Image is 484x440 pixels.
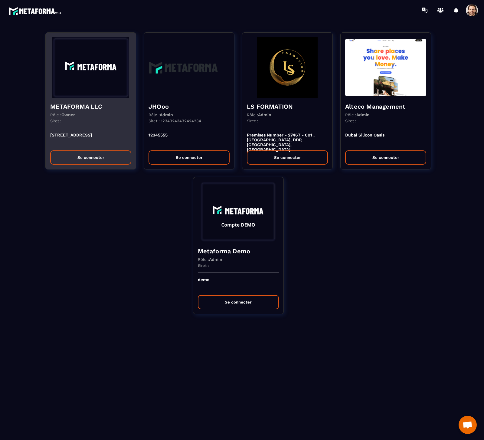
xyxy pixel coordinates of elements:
p: Dubai Silicon Oasis [345,133,426,146]
p: Rôle : [50,112,75,117]
h4: LS FORMATION [247,102,328,111]
p: Siret : [247,119,258,123]
img: funnel-background [50,37,131,98]
img: funnel-background [345,37,426,98]
img: funnel-background [247,37,328,98]
h4: METAFORMA LLC [50,102,131,111]
p: Siret : [345,119,356,123]
span: Owner [61,112,75,117]
p: [STREET_ADDRESS] [50,133,131,146]
button: Se connecter [345,150,426,165]
p: Siret : [50,119,61,123]
p: Rôle : [247,112,271,117]
h4: JHOoo [149,102,230,111]
p: Rôle : [345,112,370,117]
button: Se connecter [50,150,131,165]
p: Siret : 12343243432424234 [149,119,201,123]
span: Admin [356,112,370,117]
button: Se connecter [247,150,328,165]
h4: Metaforma Demo [198,247,279,255]
p: Siret : [198,263,209,268]
img: logo [8,5,63,17]
p: Rôle : [149,112,173,117]
span: Admin [160,112,173,117]
span: Admin [209,257,222,262]
p: demo [198,277,279,291]
div: Open chat [459,416,477,434]
p: 12345555 [149,133,230,146]
button: Se connecter [149,150,230,165]
p: Premises Number - 27467 - 001 , [GEOGRAPHIC_DATA], DDP, [GEOGRAPHIC_DATA], [GEOGRAPHIC_DATA] [247,133,328,146]
span: Admin [258,112,271,117]
p: Rôle : [198,257,222,262]
h4: Alteco Management [345,102,426,111]
img: funnel-background [198,182,279,242]
button: Se connecter [198,295,279,309]
img: funnel-background [149,37,230,98]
